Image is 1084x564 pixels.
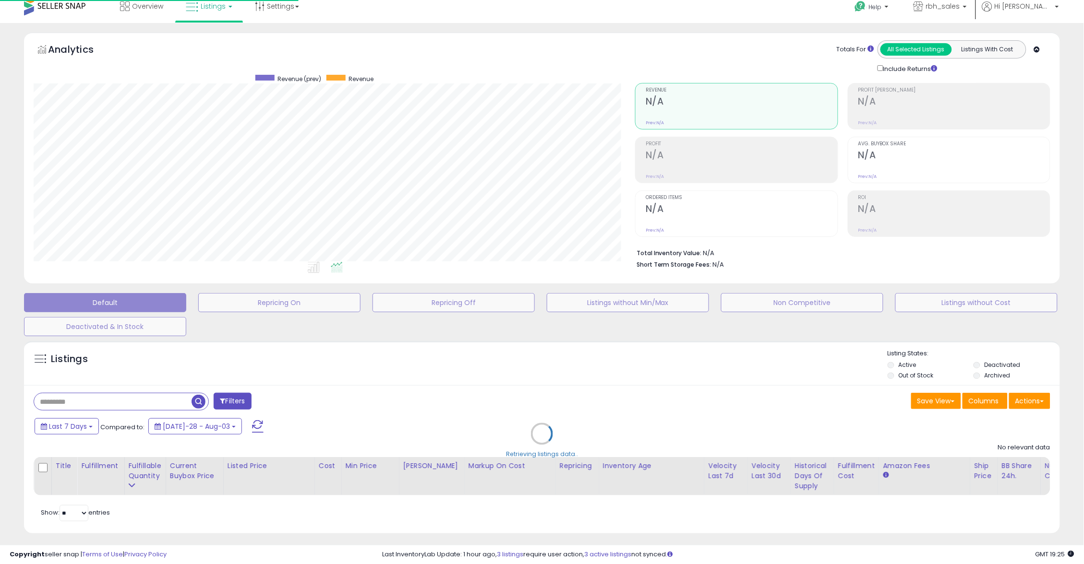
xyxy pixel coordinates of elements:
[858,195,1050,200] span: ROI
[646,88,838,93] span: Revenue
[201,1,226,11] span: Listings
[870,63,950,73] div: Include Returns
[858,227,877,233] small: Prev: N/A
[926,1,960,11] span: rbh_sales
[506,450,578,459] div: Retrieving listings data..
[995,1,1052,11] span: Hi [PERSON_NAME]
[132,1,163,11] span: Overview
[48,43,112,59] h5: Analytics
[584,550,631,559] a: 3 active listings
[858,150,1050,163] h2: N/A
[373,293,535,312] button: Repricing Off
[10,550,45,559] strong: Copyright
[382,550,1074,559] div: Last InventoryLab Update: 1 hour ago, require user action, not synced.
[858,96,1050,109] h2: N/A
[855,0,867,12] i: Get Help
[895,293,1058,312] button: Listings without Cost
[721,293,883,312] button: Non Competitive
[837,45,874,54] div: Totals For
[349,75,374,83] span: Revenue
[858,203,1050,216] h2: N/A
[880,43,952,56] button: All Selected Listings
[24,293,186,312] button: Default
[713,260,724,269] span: N/A
[637,249,702,257] b: Total Inventory Value:
[646,227,664,233] small: Prev: N/A
[1036,550,1074,559] span: 2025-08-11 19:25 GMT
[982,1,1059,23] a: Hi [PERSON_NAME]
[637,247,1043,258] li: N/A
[646,174,664,179] small: Prev: N/A
[858,88,1050,93] span: Profit [PERSON_NAME]
[858,141,1050,147] span: Avg. Buybox Share
[646,96,838,109] h2: N/A
[952,43,1023,56] button: Listings With Cost
[646,150,838,163] h2: N/A
[646,120,664,126] small: Prev: N/A
[869,3,882,11] span: Help
[646,195,838,200] span: Ordered Items
[858,174,877,179] small: Prev: N/A
[497,550,523,559] a: 3 listings
[24,317,186,336] button: Deactivated & In Stock
[124,550,167,559] a: Privacy Policy
[10,550,167,559] div: seller snap | |
[198,293,361,312] button: Repricing On
[637,260,711,269] b: Short Term Storage Fees:
[82,550,123,559] a: Terms of Use
[278,75,322,83] span: Revenue (prev)
[858,120,877,126] small: Prev: N/A
[646,141,838,147] span: Profit
[646,203,838,216] h2: N/A
[547,293,709,312] button: Listings without Min/Max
